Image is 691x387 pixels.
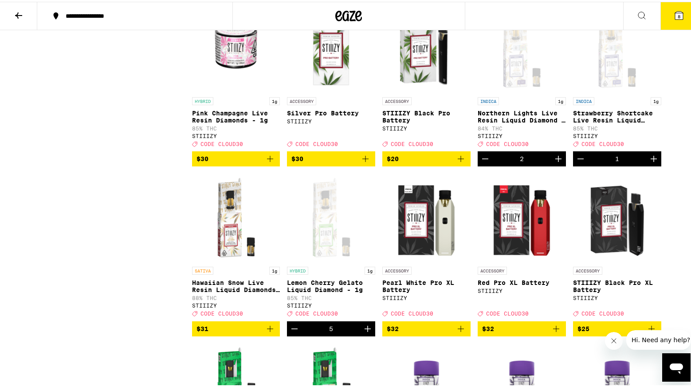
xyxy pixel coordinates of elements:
[192,2,280,91] img: STIIIZY - Pink Champagne Live Resin Diamonds - 1g
[192,320,280,335] button: Add to bag
[287,150,375,165] button: Add to bag
[192,2,280,150] a: Open page for Pink Champagne Live Resin Diamonds - 1g from STIIIZY
[387,154,399,161] span: $20
[200,139,243,145] span: CODE CLOUD30
[192,108,280,122] p: Pink Champagne Live Resin Diamonds - 1g
[551,150,566,165] button: Increment
[486,309,529,315] span: CODE CLOUD30
[192,277,280,292] p: Hawaiian Snow Live Resin Liquid Diamonds - 1g
[651,95,661,103] p: 1g
[287,108,375,115] p: Silver Pro Battery
[287,277,375,292] p: Lemon Cherry Gelato Liquid Diamond - 1g
[387,324,399,331] span: $32
[573,277,661,292] p: STIIIZY Black Pro XL Battery
[555,95,566,103] p: 1g
[478,286,566,292] div: STIIIZY
[391,139,433,145] span: CODE CLOUD30
[196,154,208,161] span: $30
[486,139,529,145] span: CODE CLOUD30
[192,293,280,299] p: 88% THC
[287,2,375,91] img: STIIIZY - Silver Pro Battery
[192,95,213,103] p: HYBRID
[287,320,302,335] button: Decrement
[192,150,280,165] button: Add to bag
[520,154,524,161] div: 2
[192,131,280,137] div: STIIIZY
[573,293,661,299] div: STIIIZY
[646,150,661,165] button: Increment
[287,293,375,299] p: 85% THC
[577,324,589,331] span: $25
[573,2,661,150] a: Open page for Strawberry Shortcake Live Resin Liquid Diamonds - 1g from STIIIZY
[482,324,494,331] span: $32
[573,265,602,273] p: ACCESSORY
[581,309,624,315] span: CODE CLOUD30
[573,172,661,319] a: Open page for STIIIZY Black Pro XL Battery from STIIIZY
[192,265,213,273] p: SATIVA
[382,172,471,319] a: Open page for Pearl White Pro XL Battery from STIIIZY
[329,324,333,331] div: 5
[295,139,338,145] span: CODE CLOUD30
[287,95,316,103] p: ACCESSORY
[287,172,375,319] a: Open page for Lemon Cherry Gelato Liquid Diamond - 1g from STIIIZY
[478,320,566,335] button: Add to bag
[287,2,375,150] a: Open page for Silver Pro Battery from STIIIZY
[678,12,680,17] span: 8
[573,95,594,103] p: INDICA
[382,150,471,165] button: Add to bag
[287,265,308,273] p: HYBRID
[573,124,661,130] p: 85% THC
[615,154,619,161] div: 1
[287,117,375,122] div: STIIIZY
[478,150,493,165] button: Decrement
[478,172,566,319] a: Open page for Red Pro XL Battery from STIIIZY
[295,309,338,315] span: CODE CLOUD30
[360,320,375,335] button: Increment
[192,124,280,130] p: 85% THC
[662,351,691,380] iframe: Button to launch messaging window
[382,95,412,103] p: ACCESSORY
[573,150,588,165] button: Decrement
[573,131,661,137] div: STIIIZY
[382,2,471,150] a: Open page for STIIIZY Black Pro Battery from STIIIZY
[573,172,661,261] img: STIIIZY - STIIIZY Black Pro XL Battery
[478,95,499,103] p: INDICA
[382,172,471,261] img: STIIIZY - Pearl White Pro XL Battery
[382,293,471,299] div: STIIIZY
[192,172,280,319] a: Open page for Hawaiian Snow Live Resin Liquid Diamonds - 1g from STIIIZY
[478,124,566,130] p: 84% THC
[382,108,471,122] p: STIIIZY Black Pro Battery
[478,108,566,122] p: Northern Lights Live Resin Liquid Diamond - 1g
[605,330,623,348] iframe: Close message
[269,265,280,273] p: 1g
[391,309,433,315] span: CODE CLOUD30
[269,95,280,103] p: 1g
[382,2,471,91] img: STIIIZY - STIIIZY Black Pro Battery
[573,320,661,335] button: Add to bag
[478,277,566,284] p: Red Pro XL Battery
[291,154,303,161] span: $30
[382,124,471,130] div: STIIIZY
[365,265,375,273] p: 1g
[382,320,471,335] button: Add to bag
[287,301,375,307] div: STIIIZY
[573,108,661,122] p: Strawberry Shortcake Live Resin Liquid Diamonds - 1g
[478,265,507,273] p: ACCESSORY
[196,324,208,331] span: $31
[382,265,412,273] p: ACCESSORY
[192,301,280,307] div: STIIIZY
[478,172,566,261] img: STIIIZY - Red Pro XL Battery
[478,131,566,137] div: STIIIZY
[192,172,280,261] img: STIIIZY - Hawaiian Snow Live Resin Liquid Diamonds - 1g
[382,277,471,292] p: Pearl White Pro XL Battery
[478,2,566,150] a: Open page for Northern Lights Live Resin Liquid Diamond - 1g from STIIIZY
[200,309,243,315] span: CODE CLOUD30
[581,139,624,145] span: CODE CLOUD30
[626,328,691,348] iframe: Message from company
